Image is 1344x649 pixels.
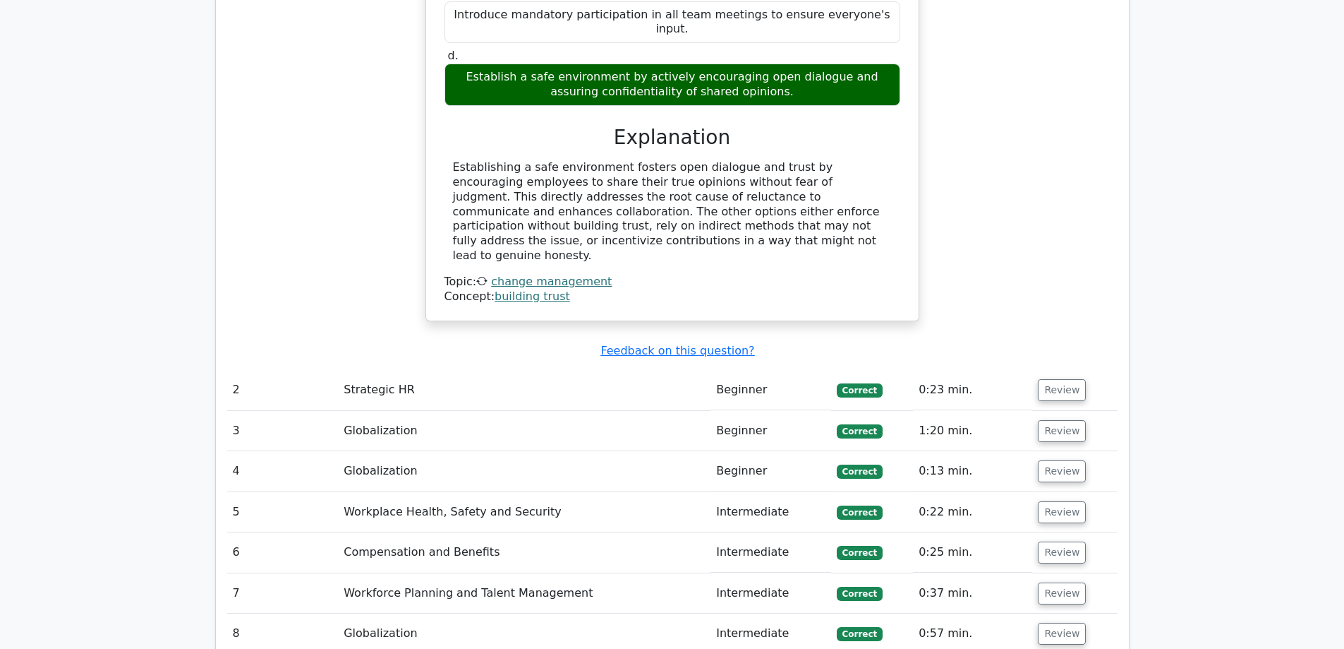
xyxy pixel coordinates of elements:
td: 0:23 min. [913,370,1032,410]
td: 1:20 min. [913,411,1032,451]
div: Introduce mandatory participation in all team meetings to ensure everyone's input. [444,1,900,44]
td: Globalization [338,411,710,451]
button: Review [1038,420,1086,442]
td: 7 [227,573,339,614]
h3: Explanation [453,126,892,150]
span: Correct [837,383,883,398]
td: Intermediate [710,492,831,532]
div: Establishing a safe environment fosters open dialogue and trust by encouraging employees to share... [453,160,892,263]
td: Compensation and Benefits [338,532,710,573]
button: Review [1038,460,1086,482]
td: Beginner [710,411,831,451]
td: 0:13 min. [913,451,1032,492]
td: Globalization [338,451,710,492]
span: Correct [837,465,883,479]
td: 3 [227,411,339,451]
td: 0:25 min. [913,532,1032,573]
span: Correct [837,424,883,439]
a: change management [491,275,612,288]
button: Review [1038,623,1086,645]
button: Review [1038,542,1086,564]
td: 5 [227,492,339,532]
div: Concept: [444,290,900,304]
td: 0:37 min. [913,573,1032,614]
span: d. [448,49,459,62]
td: 2 [227,370,339,410]
button: Review [1038,379,1086,401]
td: 4 [227,451,339,492]
button: Review [1038,583,1086,605]
td: Beginner [710,370,831,410]
span: Correct [837,546,883,560]
td: Strategic HR [338,370,710,410]
a: Feedback on this question? [600,344,754,357]
span: Correct [837,587,883,601]
button: Review [1038,501,1086,523]
td: 0:22 min. [913,492,1032,532]
a: building trust [495,290,570,303]
td: Intermediate [710,573,831,614]
td: Workforce Planning and Talent Management [338,573,710,614]
div: Topic: [444,275,900,290]
td: Intermediate [710,532,831,573]
td: 6 [227,532,339,573]
div: Establish a safe environment by actively encouraging open dialogue and assuring confidentiality o... [444,64,900,106]
td: Beginner [710,451,831,492]
span: Correct [837,506,883,520]
td: Workplace Health, Safety and Security [338,492,710,532]
span: Correct [837,627,883,641]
